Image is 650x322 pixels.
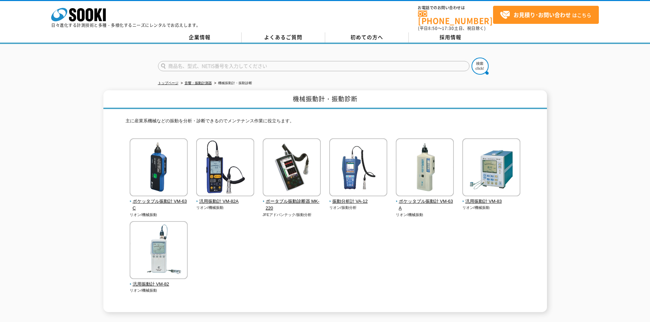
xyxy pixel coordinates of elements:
span: (平日 ～ 土日、祝日除く) [418,25,486,31]
a: トップページ [158,81,178,85]
p: リオン/機械振動 [396,212,454,218]
input: 商品名、型式、NETIS番号を入力してください [158,61,470,71]
span: 8:50 [428,25,438,31]
a: 振動分析計 VA-12 [329,191,388,205]
span: 汎用振動計 VM-83 [462,198,521,205]
img: 汎用振動計 VM-82 [130,221,188,281]
a: ポケッタブル振動計 VM-63A [396,191,454,212]
a: ポケッタブル振動計 VM-63C [130,191,188,212]
span: 初めての方へ [350,33,383,41]
a: よくあるご質問 [242,32,325,43]
img: ポータブル振動診断器 MK-220 [263,138,321,198]
span: 17:30 [442,25,454,31]
a: 初めての方へ [325,32,409,43]
a: [PHONE_NUMBER] [418,11,493,25]
h1: 機械振動計・振動診断 [103,90,547,109]
a: ポータブル振動診断器 MK-220 [263,191,321,212]
span: 振動分析計 VA-12 [329,198,388,205]
a: 採用情報 [409,32,492,43]
strong: お見積り･お問い合わせ [514,11,571,19]
img: ポケッタブル振動計 VM-63A [396,138,454,198]
li: 機械振動計・振動診断 [213,80,252,87]
p: リオン/機械振動 [462,205,521,211]
span: はこちら [500,10,591,20]
a: 音響・振動計測器 [185,81,212,85]
p: JFEアドバンテック/振動分析 [263,212,321,218]
p: リオン/振動分析 [329,205,388,211]
a: 汎用振動計 VM-82A [196,191,255,205]
p: リオン/機械振動 [196,205,255,211]
a: 企業情報 [158,32,242,43]
a: お見積り･お問い合わせはこちら [493,6,599,24]
a: 汎用振動計 VM-82 [130,274,188,288]
span: ポケッタブル振動計 VM-63C [130,198,188,212]
p: リオン/機械振動 [130,288,188,293]
img: 振動分析計 VA-12 [329,138,387,198]
span: ポケッタブル振動計 VM-63A [396,198,454,212]
p: 主に産業系機械などの振動を分析・診断できるのでメンテナンス作業に役立ちます。 [126,118,525,128]
span: 汎用振動計 VM-82A [196,198,255,205]
img: 汎用振動計 VM-83 [462,138,520,198]
p: 日々進化する計測技術と多種・多様化するニーズにレンタルでお応えします。 [51,23,201,27]
span: ポータブル振動診断器 MK-220 [263,198,321,212]
span: お電話でのお問い合わせは [418,6,493,10]
p: リオン/機械振動 [130,212,188,218]
img: btn_search.png [472,58,489,75]
img: ポケッタブル振動計 VM-63C [130,138,188,198]
img: 汎用振動計 VM-82A [196,138,254,198]
span: 汎用振動計 VM-82 [130,281,188,288]
a: 汎用振動計 VM-83 [462,191,521,205]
